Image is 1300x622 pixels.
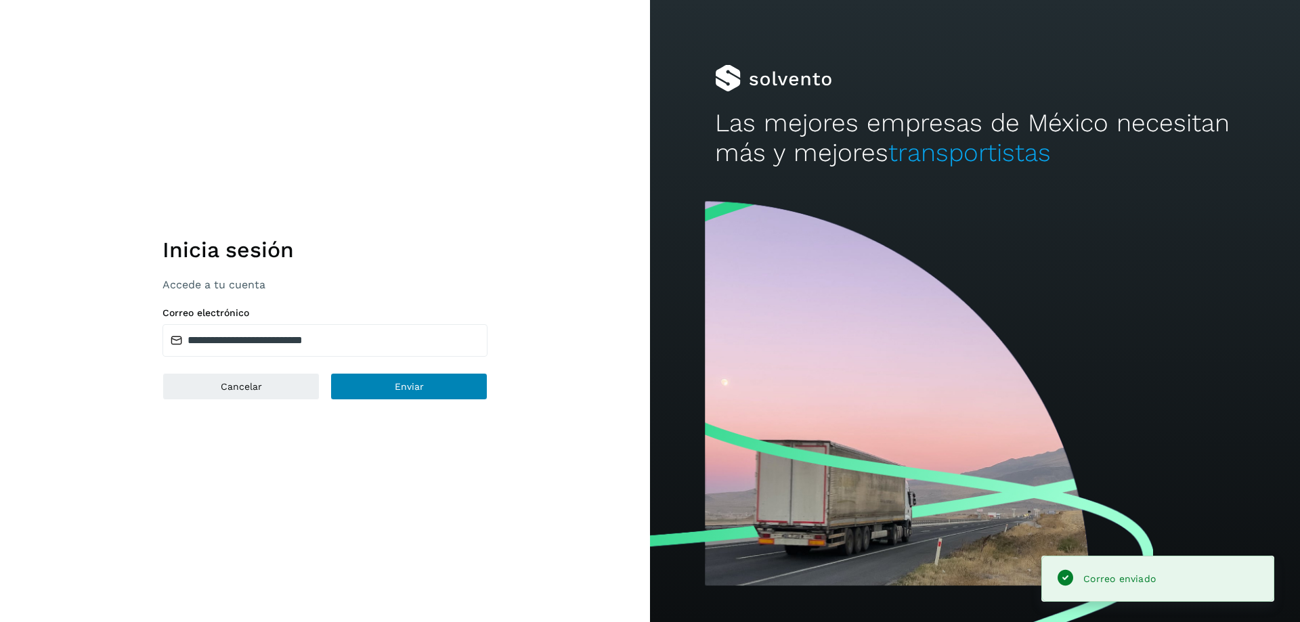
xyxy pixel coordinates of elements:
span: transportistas [888,138,1051,167]
h2: Las mejores empresas de México necesitan más y mejores [715,108,1235,169]
span: Cancelar [221,382,262,391]
button: Enviar [330,373,487,400]
h1: Inicia sesión [162,237,487,263]
span: Correo enviado [1083,573,1156,584]
button: Cancelar [162,373,320,400]
label: Correo electrónico [162,307,487,319]
span: Enviar [395,382,424,391]
p: Accede a tu cuenta [162,278,487,291]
